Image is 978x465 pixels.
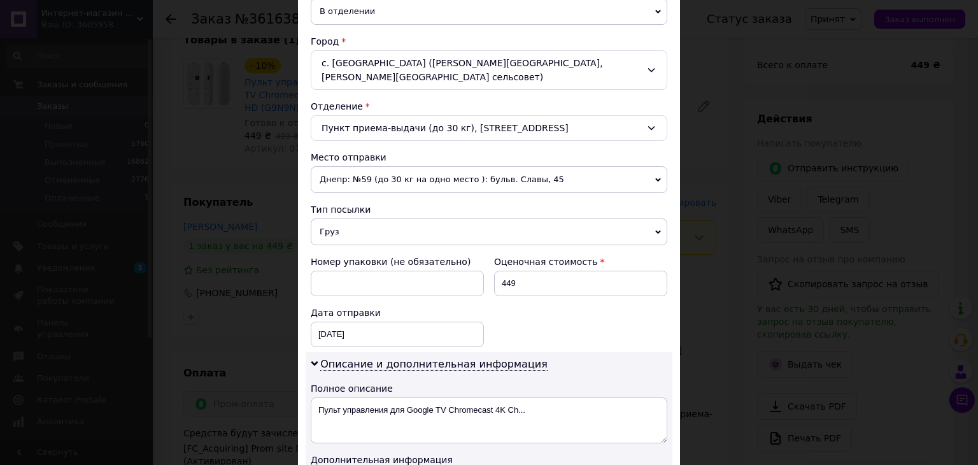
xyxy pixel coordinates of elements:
div: Дата отправки [311,306,484,319]
div: Отделение [311,100,667,113]
span: Днепр: №59 (до 30 кг на одно место ): бульв. Славы, 45 [311,166,667,193]
div: с. [GEOGRAPHIC_DATA] ([PERSON_NAME][GEOGRAPHIC_DATA], [PERSON_NAME][GEOGRAPHIC_DATA] сельсовет) [311,50,667,90]
span: Груз [311,218,667,245]
div: Город [311,35,667,48]
span: Описание и дополнительная информация [320,358,548,371]
span: Тип посылки [311,204,371,215]
div: Номер упаковки (не обязательно) [311,255,484,268]
div: Пункт приема-выдачи (до 30 кг), [STREET_ADDRESS] [311,115,667,141]
div: Оценочная стоимость [494,255,667,268]
textarea: Пульт управления для Google TV Chromecast 4K Ch... [311,397,667,443]
span: Место отправки [311,152,386,162]
div: Полное описание [311,382,667,395]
